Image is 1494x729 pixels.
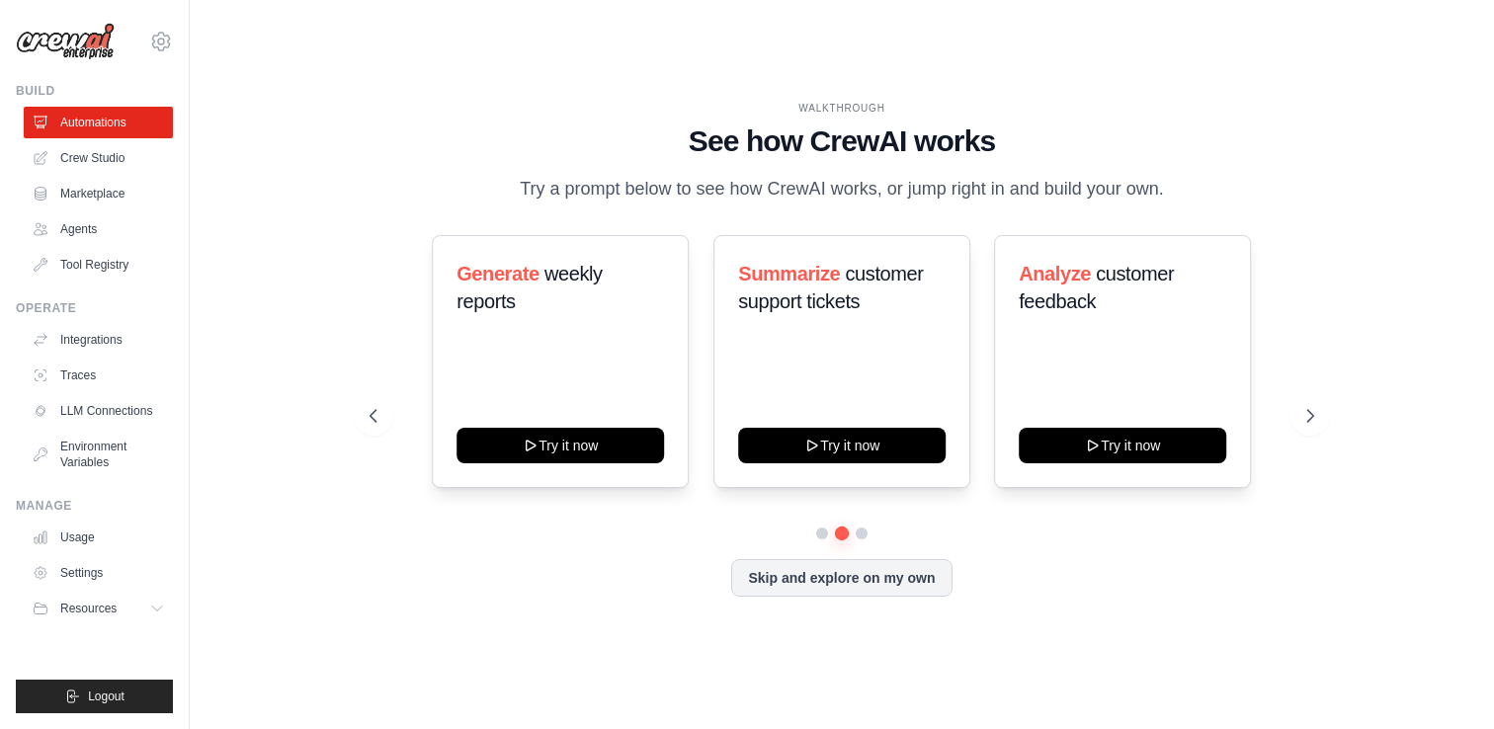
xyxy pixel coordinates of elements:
a: Marketplace [24,178,173,209]
a: Traces [24,360,173,391]
a: Automations [24,107,173,138]
span: customer feedback [1019,263,1174,312]
button: Try it now [1019,428,1226,463]
img: Logo [16,23,115,60]
a: Tool Registry [24,249,173,281]
div: Manage [16,498,173,514]
button: Skip and explore on my own [731,559,952,597]
span: Logout [88,688,124,704]
span: customer support tickets [738,263,923,312]
a: LLM Connections [24,395,173,427]
div: Build [16,83,173,99]
span: Summarize [738,263,840,284]
a: Environment Variables [24,431,173,478]
a: Integrations [24,324,173,356]
span: Analyze [1019,263,1091,284]
h1: See how CrewAI works [370,123,1315,159]
button: Resources [24,593,173,624]
p: Try a prompt below to see how CrewAI works, or jump right in and build your own. [510,175,1174,203]
a: Crew Studio [24,142,173,174]
div: WALKTHROUGH [370,101,1315,116]
span: Generate [457,263,540,284]
button: Try it now [457,428,665,463]
a: Usage [24,522,173,553]
span: Resources [60,601,117,616]
button: Logout [16,680,173,713]
a: Settings [24,557,173,589]
div: Operate [16,300,173,316]
button: Try it now [738,428,946,463]
a: Agents [24,213,173,245]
